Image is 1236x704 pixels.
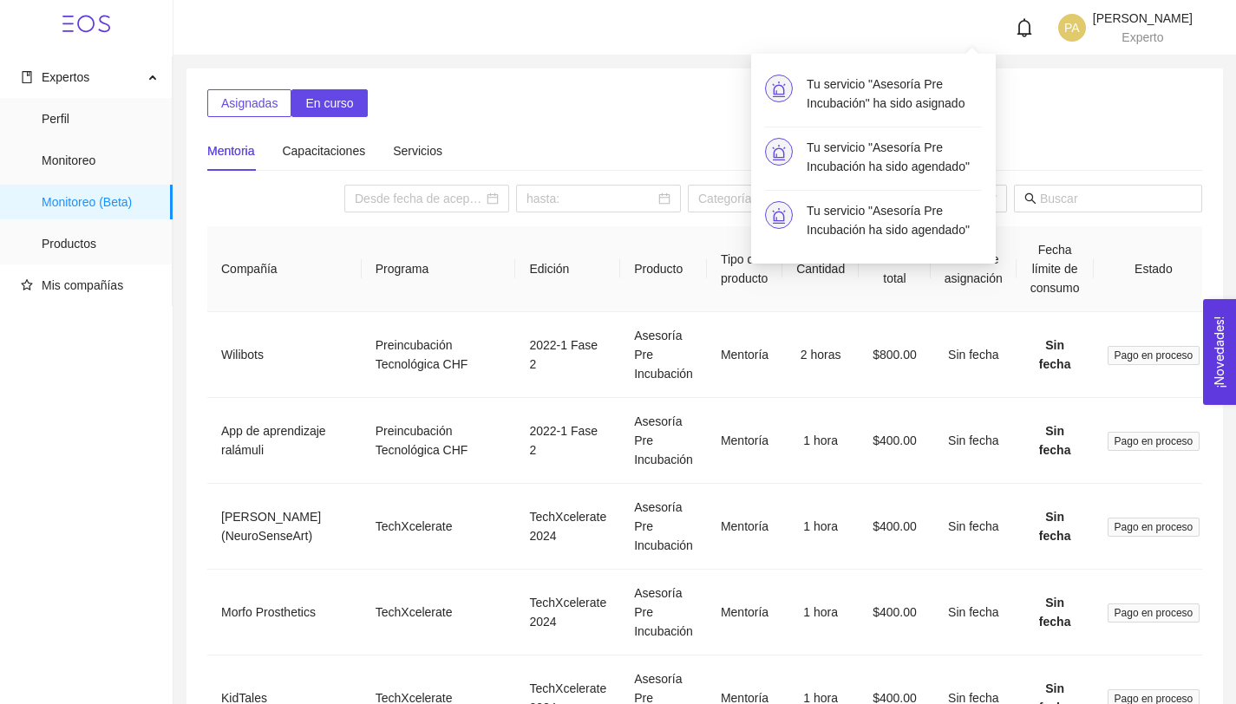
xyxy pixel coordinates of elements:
span: Perfil [42,101,159,136]
td: 2022-1 Fase 2 [515,312,620,398]
span: alert [771,208,787,224]
span: alert [771,145,787,160]
td: $400.00 [859,398,931,484]
td: Asesoría Pre Incubación [620,484,707,570]
span: Sin fecha [1039,338,1071,371]
span: Expertos [42,70,89,84]
td: 1 hora [782,484,859,570]
span: Pago en proceso [1108,432,1200,451]
td: $400.00 [859,484,931,570]
td: $800.00 [859,312,931,398]
td: Asesoría Pre Incubación [620,312,707,398]
td: Sin fecha [931,484,1017,570]
td: $400.00 [859,570,931,655]
td: 2 horas [782,312,859,398]
h4: Tu servicio "Asesoría Pre Incubación" ha sido asignado [807,75,982,113]
th: Tipo de producto [707,226,782,312]
td: Asesoría Pre Incubación [620,398,707,484]
span: Monitoreo [42,143,159,178]
td: Sin fecha [931,312,1017,398]
h4: Tu servicio "Asesoría Pre Incubación ha sido agendado" [807,201,982,239]
div: Servicios [393,141,442,160]
span: Mis compañías [42,278,123,292]
div: Mentoria [207,141,254,160]
span: Sin fecha [1039,596,1071,629]
td: TechXcelerate [362,484,516,570]
button: Open Feedback Widget [1203,299,1236,405]
div: Capacitaciones [282,141,365,160]
span: Sin fecha [1039,510,1071,543]
span: bell [1015,18,1034,37]
span: star [21,279,33,291]
span: Pago en proceso [1108,346,1200,365]
span: search [1024,192,1037,205]
input: hasta: [526,189,655,208]
td: 1 hora [782,398,859,484]
td: Mentoría [707,570,782,655]
span: Monitoreo (Beta) [42,185,159,219]
span: book [21,71,33,83]
td: 2022-1 Fase 2 [515,398,620,484]
span: alert [771,81,787,97]
td: Preincubación Tecnológica CHF [362,312,516,398]
td: Wilibots [207,312,362,398]
th: Compañía [207,226,362,312]
th: Edición [515,226,620,312]
td: Sin fecha [931,570,1017,655]
td: TechXcelerate 2024 [515,484,620,570]
td: Morfo Prosthetics [207,570,362,655]
th: Fecha de asignación [931,226,1017,312]
button: Asignadas [207,89,291,117]
td: [PERSON_NAME] (NeuroSenseArt) [207,484,362,570]
th: Fecha límite de consumo [1017,226,1094,312]
span: En curso [305,94,353,113]
td: TechXcelerate 2024 [515,570,620,655]
td: Sin fecha [931,398,1017,484]
th: Cantidad [782,226,859,312]
button: En curso [291,89,367,117]
span: Pago en proceso [1108,603,1200,623]
h4: Tu servicio "Asesoría Pre Incubación ha sido agendado" [807,138,982,176]
td: 1 hora [782,570,859,655]
input: Desde fecha de aceptación: [355,189,483,208]
th: Estado [1094,226,1214,312]
span: Pago en proceso [1108,518,1200,537]
th: Costo total [859,226,931,312]
span: Asignadas [221,94,278,113]
td: Mentoría [707,398,782,484]
input: Buscar [1040,189,1192,208]
td: TechXcelerate [362,570,516,655]
td: Mentoría [707,484,782,570]
td: Preincubación Tecnológica CHF [362,398,516,484]
span: [PERSON_NAME] [1093,11,1193,25]
span: PA [1064,14,1080,42]
span: Sin fecha [1039,424,1071,457]
th: Programa [362,226,516,312]
td: Mentoría [707,312,782,398]
span: Experto [1122,30,1163,44]
td: Asesoría Pre Incubación [620,570,707,655]
th: Producto [620,226,707,312]
td: App de aprendizaje ralámuli [207,398,362,484]
span: Productos [42,226,159,261]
